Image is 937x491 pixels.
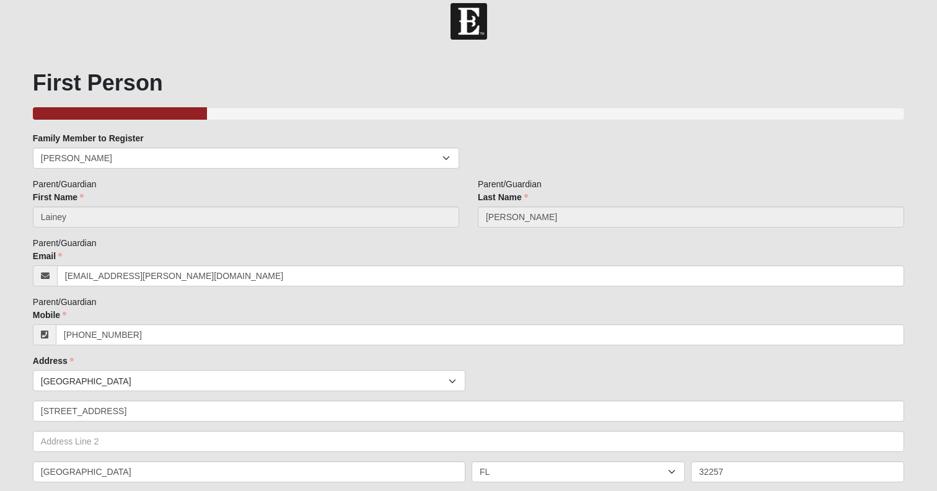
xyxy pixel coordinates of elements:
[33,431,904,452] input: Address Line 2
[24,178,468,237] div: Parent/Guardian
[41,371,449,392] span: [GEOGRAPHIC_DATA]
[33,132,144,144] label: Family Member to Register
[33,250,62,262] label: Email
[33,309,66,321] label: Mobile
[33,191,84,203] label: First Name
[478,191,528,203] label: Last Name
[691,461,904,482] input: Zip
[33,461,465,482] input: City
[451,3,487,40] img: Church of Eleven22 Logo
[468,178,913,237] div: Parent/Guardian
[33,355,74,367] label: Address
[33,400,904,422] input: Address Line 1
[33,69,904,96] h1: First Person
